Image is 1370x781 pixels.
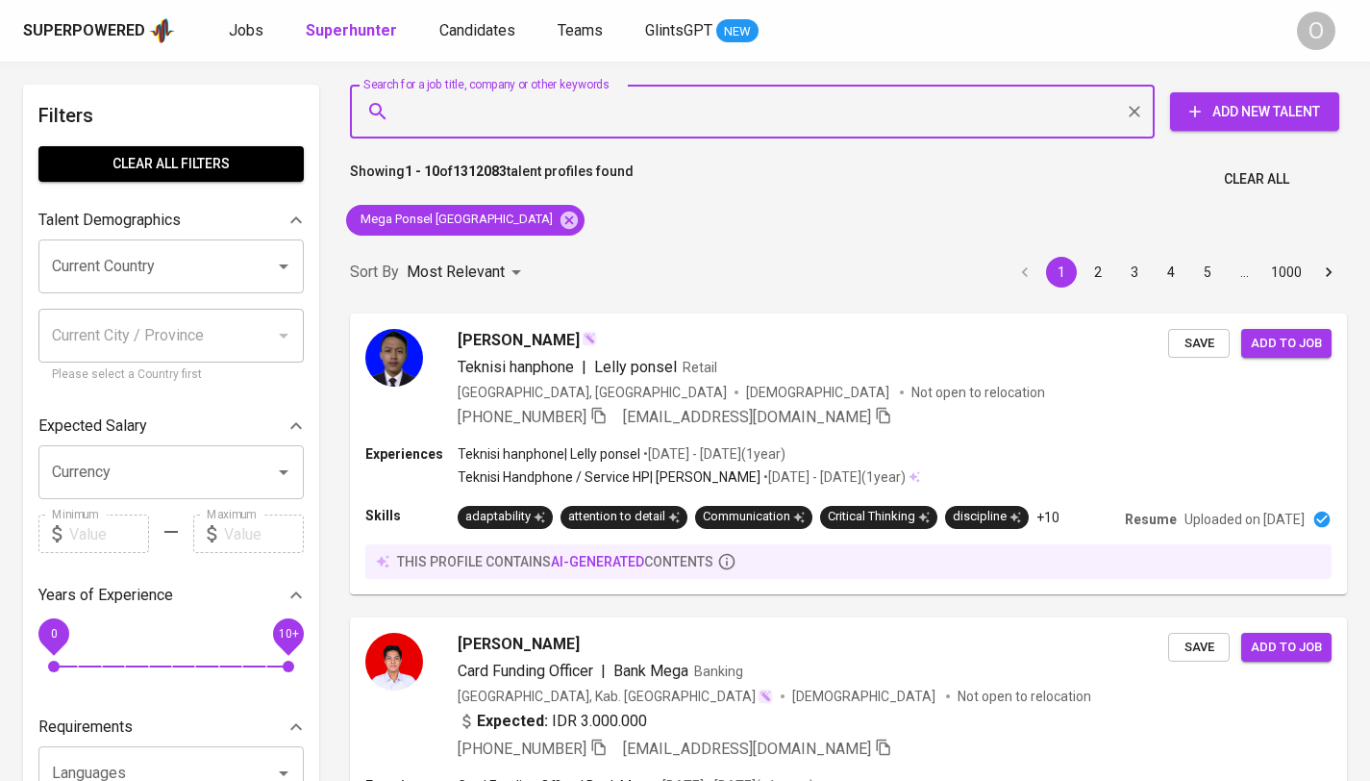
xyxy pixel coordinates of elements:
[1185,100,1324,124] span: Add New Talent
[1170,92,1339,131] button: Add New Talent
[1313,257,1344,288] button: Go to next page
[224,515,304,553] input: Value
[911,383,1045,402] p: Not open to relocation
[38,584,173,607] p: Years of Experience
[365,329,423,387] img: f69309d1bdd27b2df4d69f94f079e0fe.jpg
[640,444,785,464] p: • [DATE] - [DATE] ( 1 year )
[1168,633,1230,663] button: Save
[38,716,133,739] p: Requirements
[54,152,288,176] span: Clear All filters
[1216,162,1297,197] button: Clear All
[270,459,297,486] button: Open
[582,331,597,346] img: magic_wand.svg
[1251,637,1322,659] span: Add to job
[1125,510,1177,529] p: Resume
[38,576,304,615] div: Years of Experience
[458,467,760,487] p: Teknisi Handphone / Service HP | [PERSON_NAME]
[365,444,458,464] p: Experiences
[38,146,304,182] button: Clear All filters
[50,627,57,641] span: 0
[38,209,181,232] p: Talent Demographics
[439,21,515,39] span: Candidates
[439,19,519,43] a: Candidates
[1192,257,1223,288] button: Go to page 5
[1178,333,1220,355] span: Save
[458,687,773,706] div: [GEOGRAPHIC_DATA], Kab. [GEOGRAPHIC_DATA]
[623,740,871,758] span: [EMAIL_ADDRESS][DOMAIN_NAME]
[458,740,586,758] span: [PHONE_NUMBER]
[346,211,564,229] span: Mega Ponsel [GEOGRAPHIC_DATA]
[703,508,805,526] div: Communication
[350,162,634,197] p: Showing of talent profiles found
[958,687,1091,706] p: Not open to relocation
[477,710,548,733] b: Expected:
[558,21,603,39] span: Teams
[149,16,175,45] img: app logo
[1251,333,1322,355] span: Add to job
[270,253,297,280] button: Open
[458,383,727,402] div: [GEOGRAPHIC_DATA], [GEOGRAPHIC_DATA]
[23,16,175,45] a: Superpoweredapp logo
[229,19,267,43] a: Jobs
[645,21,712,39] span: GlintsGPT
[1178,637,1220,659] span: Save
[1265,257,1308,288] button: Go to page 1000
[407,261,505,284] p: Most Relevant
[365,633,423,691] img: 8194db9e5f06314a0d2ece8859c9a008.jpg
[1229,263,1259,282] div: …
[453,164,507,179] b: 1312083
[746,383,892,402] span: [DEMOGRAPHIC_DATA]
[760,467,906,487] p: • [DATE] - [DATE] ( 1 year )
[350,261,399,284] p: Sort By
[1036,508,1059,527] p: +10
[1168,329,1230,359] button: Save
[1184,510,1305,529] p: Uploaded on [DATE]
[1241,329,1332,359] button: Add to job
[397,552,713,571] p: this profile contains contents
[458,444,640,464] p: Teknisi hanphone | Lelly ponsel
[613,662,688,680] span: Bank Mega
[1046,257,1077,288] button: page 1
[38,100,304,131] h6: Filters
[23,20,145,42] div: Superpowered
[1121,98,1148,125] button: Clear
[458,329,580,352] span: [PERSON_NAME]
[306,21,397,39] b: Superhunter
[38,201,304,239] div: Talent Demographics
[350,314,1347,594] a: [PERSON_NAME]Teknisi hanphone|Lelly ponselRetail[GEOGRAPHIC_DATA], [GEOGRAPHIC_DATA][DEMOGRAPHIC_...
[1297,12,1335,50] div: O
[1224,167,1289,191] span: Clear All
[716,22,759,41] span: NEW
[458,710,647,733] div: IDR 3.000.000
[69,515,149,553] input: Value
[1007,257,1347,288] nav: pagination navigation
[683,360,717,375] span: Retail
[582,356,586,379] span: |
[792,687,938,706] span: [DEMOGRAPHIC_DATA]
[1083,257,1113,288] button: Go to page 2
[758,689,773,704] img: magic_wand.svg
[601,660,606,683] span: |
[594,358,677,376] span: Lelly ponsel
[458,633,580,656] span: [PERSON_NAME]
[52,365,290,385] p: Please select a Country first
[346,205,585,236] div: Mega Ponsel [GEOGRAPHIC_DATA]
[551,554,644,569] span: AI-generated
[623,408,871,426] span: [EMAIL_ADDRESS][DOMAIN_NAME]
[38,407,304,445] div: Expected Salary
[306,19,401,43] a: Superhunter
[558,19,607,43] a: Teams
[568,508,680,526] div: attention to detail
[1156,257,1186,288] button: Go to page 4
[645,19,759,43] a: GlintsGPT NEW
[458,408,586,426] span: [PHONE_NUMBER]
[694,664,743,679] span: Banking
[407,255,528,290] div: Most Relevant
[458,358,574,376] span: Teknisi hanphone
[38,708,304,746] div: Requirements
[458,662,593,680] span: Card Funding Officer
[365,506,458,525] p: Skills
[38,415,147,438] p: Expected Salary
[278,627,298,641] span: 10+
[405,164,439,179] b: 1 - 10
